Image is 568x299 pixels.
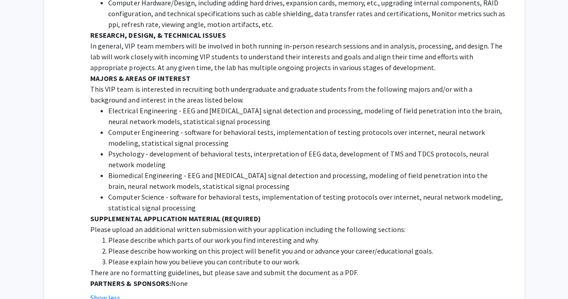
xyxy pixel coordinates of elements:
p: There are no formatting guidelines, but please save and submit the document as a PDF. [90,267,506,278]
li: Please explain how you believe you can contribute to our work. [108,256,506,267]
strong: MAJORS & AREAS OF INTEREST [90,74,190,83]
p: Please upload an additional written submission with your application including the following sect... [90,224,506,235]
li: Please describe how working on this project will benefit you and or advance your career/education... [108,245,506,256]
li: Psychology - development of behavioral tests, interpretation of EEG data, development of TMS and ... [108,148,506,170]
p: In general, VIP team members will be involved in both running in-person research sessions and in ... [90,40,506,73]
li: Please describe which parts of our work you find interesting and why. [108,235,506,245]
li: Electrical Engineering - EEG and [MEDICAL_DATA] signal detection and processing, modeling of fiel... [108,105,506,127]
strong: RESEARCH, DESIGN, & TECHNICAL ISSUES [90,31,225,40]
strong: SUPPLEMENTAL APPLICATION MATERIAL (REQUIRED) [90,214,260,223]
iframe: Chat [7,259,38,292]
li: Computer Engineering - software for behavioral tests, implementation of testing protocols over in... [108,127,506,148]
li: Biomedical Engineering - EEG and [MEDICAL_DATA] signal detection and processing, modeling of fiel... [108,170,506,192]
li: Computer Science - software for behavioral tests, implementation of testing protocols over intern... [108,192,506,213]
p: None [90,278,506,289]
p: This VIP team is interested in recruiting both undergraduate and graduate students from the follo... [90,84,506,105]
strong: PARTNERS & SPONSORS: [90,279,171,288]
